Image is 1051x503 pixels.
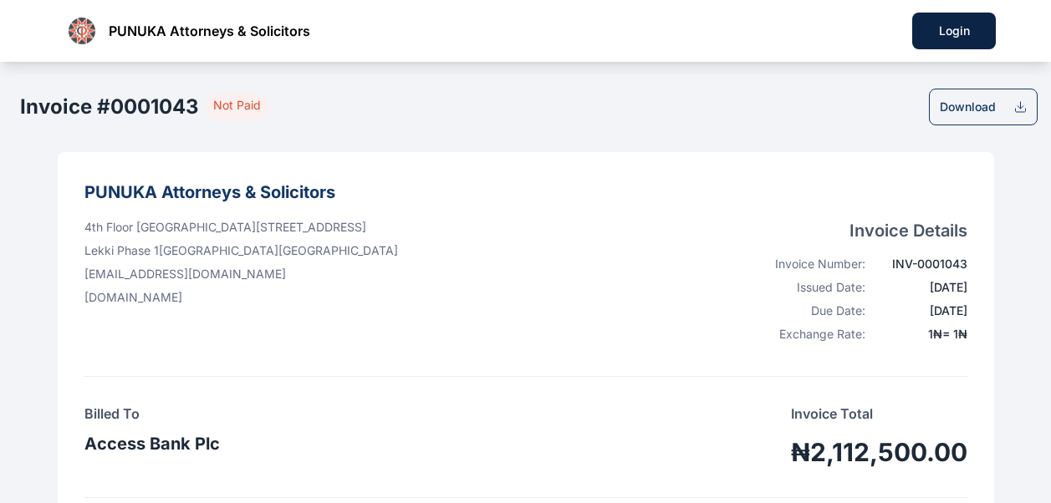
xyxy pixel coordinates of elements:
div: 1 ₦ = 1 ₦ [875,326,967,343]
p: [EMAIL_ADDRESS][DOMAIN_NAME] [84,266,398,282]
h1: ₦2,112,500.00 [791,437,967,467]
div: INV-0001043 [875,256,967,272]
h4: Billed To [84,404,220,424]
div: Exchange Rate: [758,326,866,343]
h3: Access Bank Plc [84,430,220,457]
div: Issued Date: [758,279,866,296]
div: Due Date: [758,302,866,319]
div: Download [940,99,996,115]
span: Not Paid [206,94,268,120]
h4: Invoice Details [758,219,967,242]
div: [DATE] [875,279,967,296]
button: Login [912,13,996,49]
div: Login [939,23,969,39]
img: businessLogo [69,18,95,44]
div: [DATE] [875,302,967,319]
span: PUNUKA Attorneys & Solicitors [109,21,310,41]
p: Lekki Phase 1 [GEOGRAPHIC_DATA] [GEOGRAPHIC_DATA] [84,242,398,259]
p: 4th Floor [GEOGRAPHIC_DATA][STREET_ADDRESS] [84,219,398,236]
p: [DOMAIN_NAME] [84,289,398,306]
h3: PUNUKA Attorneys & Solicitors [84,179,335,206]
h2: Invoice # 0001043 [20,94,199,120]
button: Invoice #0001043 Not Paid [13,89,268,125]
div: Invoice Number: [758,256,866,272]
p: Invoice Total [791,404,967,424]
